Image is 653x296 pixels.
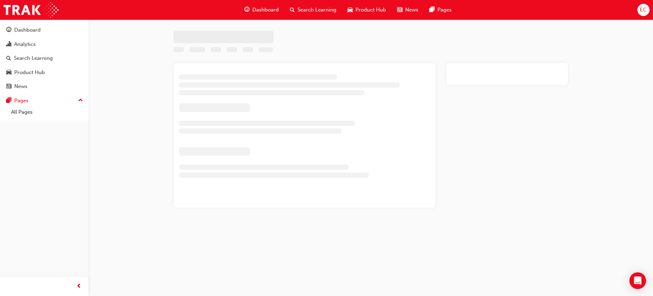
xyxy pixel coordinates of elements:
span: Product Hub [355,6,386,14]
span: Learning resource code [259,48,273,54]
img: Trak [3,2,59,18]
a: Dashboard [3,24,86,37]
span: News [405,6,418,14]
span: search-icon [290,6,295,14]
div: Product Hub [14,69,45,77]
a: news-iconNews [392,3,424,17]
button: DashboardAnalyticsSearch LearningProduct HubNews [3,22,86,94]
div: Dashboard [14,26,41,34]
button: Pages [3,94,86,107]
a: car-iconProduct Hub [342,3,392,17]
span: up-icon [78,96,83,105]
a: Product Hub [3,66,86,79]
span: Search Learning [298,6,336,14]
span: Pages [437,6,452,14]
span: news-icon [397,6,402,14]
div: Search Learning [14,54,53,62]
a: Analytics [3,38,86,51]
a: pages-iconPages [424,3,457,17]
div: Pages [14,97,28,105]
a: All Pages [8,107,86,118]
div: Open Intercom Messenger [629,272,646,289]
div: Analytics [14,40,36,48]
span: car-icon [348,6,353,14]
span: guage-icon [244,6,250,14]
span: car-icon [6,70,11,76]
span: pages-icon [6,98,11,104]
a: guage-iconDashboard [239,3,284,17]
button: EC [637,4,650,16]
span: news-icon [6,83,11,90]
a: search-iconSearch Learning [284,3,342,17]
a: News [3,80,86,93]
span: guage-icon [6,27,11,33]
span: prev-icon [76,282,82,291]
span: search-icon [6,55,11,62]
span: EC [640,6,647,14]
span: pages-icon [429,6,435,14]
span: chart-icon [6,41,11,48]
a: Search Learning [3,52,86,65]
div: News [14,82,27,90]
span: Dashboard [252,6,279,14]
